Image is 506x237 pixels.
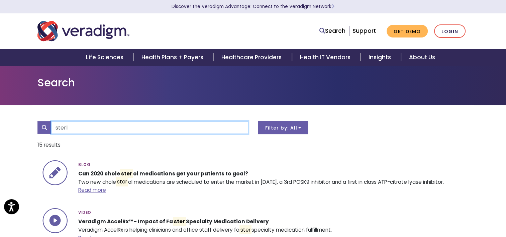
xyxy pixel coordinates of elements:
a: Health Plans + Payers [133,49,213,66]
span: Blog [78,160,90,170]
mark: ster [116,177,128,186]
a: Login [434,24,466,38]
img: icon-search-insights-blog-posts.svg [42,160,68,185]
a: Search [319,26,345,35]
h1: Search [37,76,469,89]
img: icon-search-insights-video.svg [42,208,68,233]
button: Filter by: All [258,121,308,134]
img: Veradigm logo [37,20,129,42]
input: Search [51,121,248,134]
a: About Us [401,49,443,66]
a: Support [352,27,376,35]
strong: Can 2020 chole ol medications get your patients to goal? [78,169,248,178]
a: Life Sciences [78,49,133,66]
span: Video [78,208,91,218]
a: Get Demo [387,25,428,38]
a: Healthcare Providers [213,49,292,66]
a: Read more [78,186,106,193]
mark: ster [120,169,133,178]
a: Insights [361,49,401,66]
li: 15 results [37,137,469,153]
mark: ster [239,225,251,234]
strong: Veradigm AccelRx™– Impact of Fa Specialty Medication Delivery [78,217,269,226]
a: Discover the Veradigm Advantage: Connect to the Veradigm NetworkLearn More [172,3,334,10]
span: Learn More [331,3,334,10]
a: Health IT Vendors [292,49,361,66]
mark: ster [173,217,186,226]
div: Two new chole ol medications are scheduled to enter the market in [DATE], a 3rd PCSK9 inhibitor a... [73,160,469,194]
